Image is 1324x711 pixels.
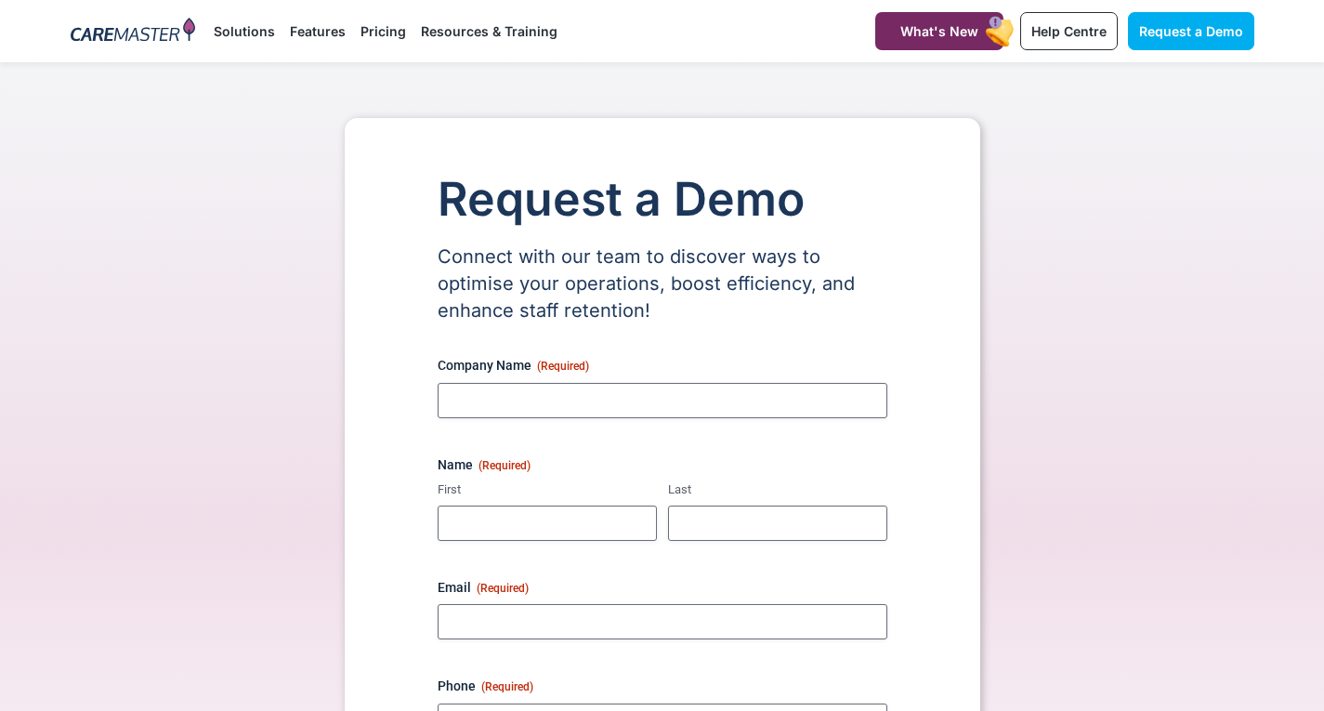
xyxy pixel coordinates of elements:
span: What's New [900,23,978,39]
img: CareMaster Logo [71,18,196,46]
label: Last [668,481,887,499]
a: Help Centre [1020,12,1118,50]
span: Request a Demo [1139,23,1243,39]
label: First [438,481,657,499]
a: Request a Demo [1128,12,1254,50]
span: (Required) [477,582,529,595]
a: What's New [875,12,1003,50]
p: Connect with our team to discover ways to optimise your operations, boost efficiency, and enhance... [438,244,887,324]
span: (Required) [478,459,531,472]
span: Help Centre [1031,23,1107,39]
span: (Required) [537,360,589,373]
span: (Required) [481,680,533,693]
h1: Request a Demo [438,174,887,225]
legend: Name [438,455,531,474]
label: Company Name [438,356,887,375]
label: Phone [438,677,887,695]
label: Email [438,578,887,597]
